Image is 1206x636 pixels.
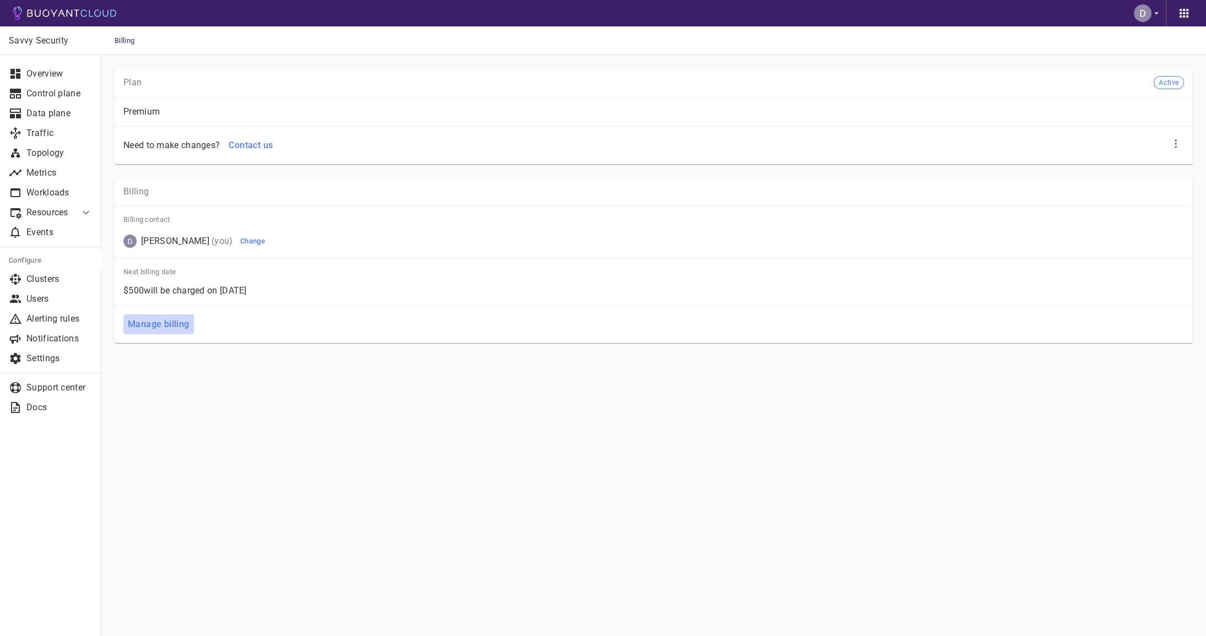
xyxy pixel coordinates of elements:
[26,382,93,393] p: Support center
[26,187,93,198] p: Workloads
[123,235,137,248] img: david@unbiasedsecurity.com
[224,135,277,155] button: Contact us
[26,293,93,305] p: Users
[26,313,93,324] p: Alerting rules
[9,256,93,265] h5: Configure
[123,77,142,88] p: Plan
[235,233,270,249] button: Change
[1134,4,1151,22] img: David Ben-Zakai
[123,268,1184,276] span: Next billing date
[123,186,1184,197] p: Billing
[224,139,277,150] a: Contact us
[123,285,1184,296] p: $ 500 will be charged on [DATE]
[123,106,1184,117] p: Premium
[26,167,93,178] p: Metrics
[212,236,233,247] p: (you)
[9,35,92,46] p: Savvy Security
[26,108,93,119] p: Data plane
[26,68,93,79] p: Overview
[229,140,273,151] h4: Contact us
[26,353,93,364] p: Settings
[119,135,220,151] div: Need to make changes?
[123,235,209,248] div: David Ben-Zakai
[1154,78,1183,87] span: Active
[26,207,71,218] p: Resources
[26,227,93,238] p: Events
[26,274,93,285] p: Clusters
[240,237,265,246] h5: Change
[26,333,93,344] p: Notifications
[26,88,93,99] p: Control plane
[115,26,148,55] span: Billing
[123,215,1184,224] span: Billing contact
[128,319,190,330] h4: Manage billing
[141,236,209,247] p: [PERSON_NAME]
[26,148,93,159] p: Topology
[26,402,93,413] p: Docs
[123,314,194,334] button: Manage billing
[1167,135,1184,152] button: More
[26,128,93,139] p: Traffic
